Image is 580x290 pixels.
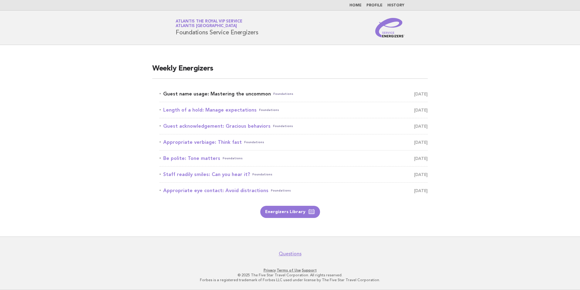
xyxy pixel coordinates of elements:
span: [DATE] [414,154,428,163]
span: Foundations [244,138,264,147]
span: [DATE] [414,106,428,114]
p: · · [104,268,476,273]
a: Appropriate eye contact: Avoid distractionsFoundations [DATE] [160,186,428,195]
a: Staff readily smiles: Can you hear it?Foundations [DATE] [160,170,428,179]
span: Foundations [252,170,272,179]
a: Energizers Library [260,206,320,218]
a: Terms of Use [277,268,301,272]
span: [DATE] [414,90,428,98]
a: Guest name usage: Mastering the uncommonFoundations [DATE] [160,90,428,98]
h2: Weekly Energizers [152,64,428,79]
a: History [387,4,404,7]
p: © 2025 The Five Star Travel Corporation. All rights reserved. [104,273,476,278]
span: Foundations [273,122,293,130]
span: Atlantis [GEOGRAPHIC_DATA] [176,24,237,28]
a: Guest acknowledgement: Gracious behaviorsFoundations [DATE] [160,122,428,130]
a: Be polite: Tone mattersFoundations [DATE] [160,154,428,163]
a: Atlantis the Royal VIP ServiceAtlantis [GEOGRAPHIC_DATA] [176,19,242,28]
span: [DATE] [414,138,428,147]
span: [DATE] [414,170,428,179]
span: [DATE] [414,186,428,195]
a: Support [302,268,317,272]
a: Appropriate verbiage: Think fastFoundations [DATE] [160,138,428,147]
a: Privacy [264,268,276,272]
span: Foundations [273,90,293,98]
a: Length of a hold: Manage expectationsFoundations [DATE] [160,106,428,114]
a: Questions [279,251,302,257]
span: Foundations [223,154,243,163]
p: Forbes is a registered trademark of Forbes LLC used under license by The Five Star Travel Corpora... [104,278,476,282]
a: Home [349,4,362,7]
span: [DATE] [414,122,428,130]
span: Foundations [259,106,279,114]
img: Service Energizers [375,18,404,37]
span: Foundations [271,186,291,195]
a: Profile [366,4,383,7]
h1: Foundations Service Energizers [176,20,258,36]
